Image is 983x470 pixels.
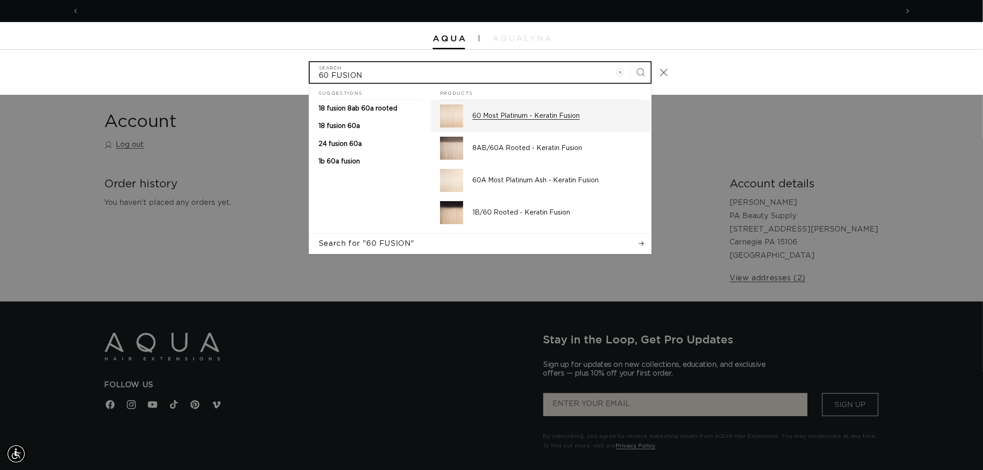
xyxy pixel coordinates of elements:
[318,104,397,113] p: 18 fusion 8ab 60a rooted
[318,123,360,129] span: 18 fusion 60a
[318,141,362,147] span: 24 fusion 60a
[898,2,918,20] button: Next announcement
[440,201,463,224] img: 1B/60 Rooted - Keratin Fusion
[318,140,362,148] p: 24 fusion 60a
[472,209,642,217] p: 1B/60 Rooted - Keratin Fusion
[440,169,463,192] img: 60A Most Platinum Ash - Keratin Fusion
[309,135,431,153] a: 24 fusion 60a
[630,62,651,82] button: Search
[318,157,360,166] p: 1b 60a fusion
[65,2,86,20] button: Previous announcement
[431,132,651,164] a: 8AB/60A Rooted - Keratin Fusion
[6,444,26,464] div: Accessibility Menu
[310,62,651,83] input: Search
[472,176,642,185] p: 60A Most Platinum Ash - Keratin Fusion
[318,84,422,100] h2: Suggestions
[431,197,651,229] a: 1B/60 Rooted - Keratin Fusion
[318,238,414,249] span: Search for "60 FUSION"
[493,35,551,41] img: aqualyna.com
[309,117,431,135] a: 18 fusion 60a
[440,104,463,128] img: 60 Most Platinum - Keratin Fusion
[318,105,397,112] span: 18 fusion 8ab 60a rooted
[309,153,431,170] a: 1b 60a fusion
[653,62,674,82] button: Close
[431,100,651,132] a: 60 Most Platinum - Keratin Fusion
[854,371,983,470] iframe: Chat Widget
[440,137,463,160] img: 8AB/60A Rooted - Keratin Fusion
[318,122,360,130] p: 18 fusion 60a
[433,35,465,42] img: Aqua Hair Extensions
[431,164,651,197] a: 60A Most Platinum Ash - Keratin Fusion
[610,62,630,82] button: Clear search term
[472,112,642,120] p: 60 Most Platinum - Keratin Fusion
[440,84,642,100] h2: Products
[309,100,431,117] a: 18 fusion 8ab 60a rooted
[318,158,360,165] span: 1b 60a fusion
[472,144,642,152] p: 8AB/60A Rooted - Keratin Fusion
